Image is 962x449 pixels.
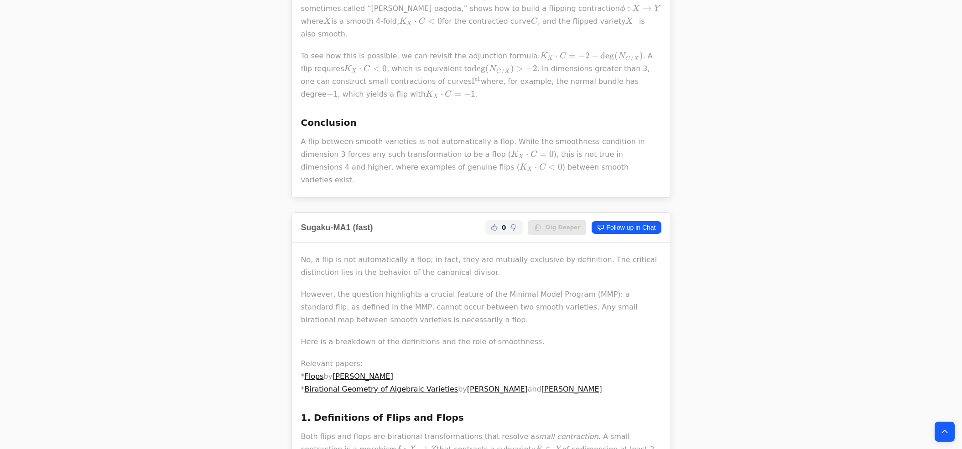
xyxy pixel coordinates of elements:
[445,90,451,98] span: C
[441,89,443,99] span: ⋅
[301,410,661,425] h3: 1. Definitions of Flips and Flops
[625,17,633,26] span: X
[548,162,555,172] span: <
[630,55,634,62] span: /
[530,150,537,159] span: C
[592,51,598,61] span: −
[504,68,510,74] span: X
[549,149,554,159] span: 0
[640,51,643,61] span: )
[477,75,480,83] span: 1
[516,63,523,73] span: >
[632,5,640,13] span: X
[323,17,331,26] span: X
[526,149,528,159] span: ⋅
[634,56,639,62] span: X
[358,68,359,71] span: ​
[351,68,356,74] span: X
[620,5,625,13] span: ϕ
[414,16,416,26] span: ⋅
[364,65,370,73] span: C
[524,154,525,157] span: ​
[426,90,433,98] span: K
[501,67,504,75] span: /
[333,372,393,381] a: [PERSON_NAME]
[305,372,324,381] a: Flops
[433,93,438,99] span: X
[301,115,661,130] h3: Conclusion
[540,52,547,60] span: K
[301,335,661,348] p: Here is a breakdown of the definitions and the role of smoothness.
[518,154,523,160] span: X
[560,52,566,60] span: C
[305,385,458,393] a: Birational Geometry of Algebraic Varieties
[935,422,955,442] button: Back to top
[508,222,519,233] button: Not Helpful
[406,21,411,26] span: X
[643,3,651,13] span: →
[481,63,485,73] span: g
[485,63,489,73] span: (
[539,163,546,171] span: C
[327,89,333,99] span: −
[437,16,442,26] span: 0
[634,15,639,22] span: +
[419,17,425,26] span: C
[547,55,552,61] span: X
[511,150,518,159] span: K
[510,63,514,73] span: )
[428,16,435,26] span: <
[614,51,618,61] span: (
[359,63,362,73] span: ⋅
[489,65,496,73] span: N
[540,149,546,159] span: =
[531,17,537,26] span: C
[472,75,477,88] span: P
[526,63,533,73] span: −
[382,63,387,73] span: 0
[471,89,475,99] span: 1
[399,17,406,26] span: K
[301,135,661,186] p: A flip between smooth varieties is not automatically a flop. While the smoothness condition in di...
[585,51,590,61] span: 2
[301,50,661,101] p: To see how this is possible, we can revisit the adjunction formula: . A flip requires , which is ...
[533,63,537,73] span: 2
[373,63,380,73] span: <
[609,51,614,61] span: g
[301,221,373,234] h2: Sugaku-MA1 (fast)
[301,357,661,396] p: Relevant papers: * by * by and
[439,94,440,97] span: ​
[628,3,630,13] span: :
[541,385,602,393] a: [PERSON_NAME]
[489,222,500,233] button: Helpful
[454,89,461,99] span: =
[535,432,598,441] em: small contraction
[301,288,661,326] p: However, the question highlights a crucial feature of the Minimal Model Program (MMP): a standard...
[344,65,351,73] span: K
[654,5,659,13] span: Y
[527,166,532,172] span: X
[555,51,557,61] span: ⋅
[472,63,485,73] span: d e
[618,52,625,60] span: N
[600,51,614,61] span: d e
[496,68,501,74] span: C
[464,89,471,99] span: −
[558,162,562,172] span: 0
[535,162,537,172] span: ⋅
[333,89,338,99] span: 1
[467,385,528,393] a: [PERSON_NAME]
[520,163,527,171] span: K
[569,51,576,61] span: =
[625,56,630,62] span: C
[502,223,506,232] span: 0
[578,51,585,61] span: −
[533,167,534,170] span: ​
[592,221,661,234] a: Follow up in Chat
[301,253,661,279] p: No, a flip is not automatically a flop; in fact, they are mutually exclusive by definition. The c...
